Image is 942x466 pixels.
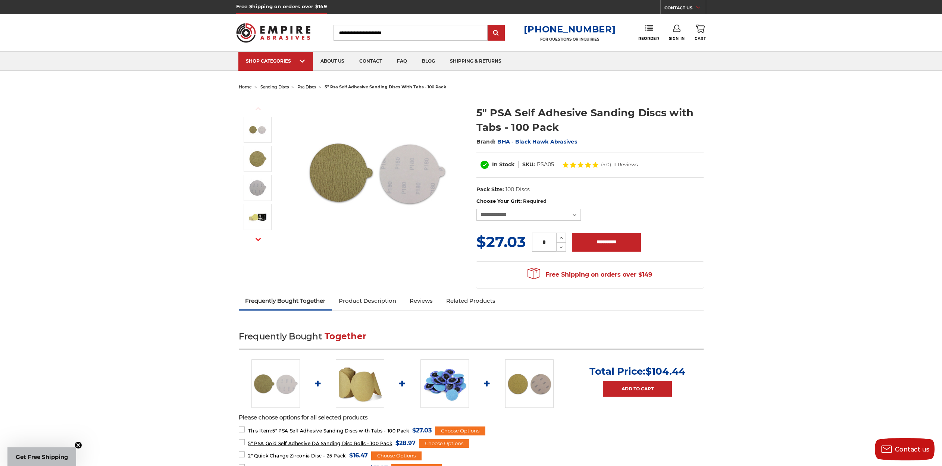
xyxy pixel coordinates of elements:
[695,36,706,41] span: Cart
[489,26,504,41] input: Submit
[248,208,267,226] img: Black Hawk Abrasives 5 inch Gold PSA Sanding Discs
[528,267,652,282] span: Free Shipping on orders over $149
[412,425,432,435] span: $27.03
[638,25,659,41] a: Reorder
[248,120,267,139] img: 5 inch PSA Disc
[249,101,267,117] button: Previous
[313,52,352,71] a: about us
[248,428,272,434] strong: This Item:
[476,198,704,205] label: Choose Your Grit:
[251,359,300,408] img: 5 inch PSA Disc
[522,161,535,169] dt: SKU:
[524,24,616,35] a: [PHONE_NUMBER]
[239,293,332,309] a: Frequently Bought Together
[523,198,547,204] small: Required
[476,106,704,135] h1: 5" PSA Self Adhesive Sanding Discs with Tabs - 100 Pack
[239,331,322,341] span: Frequently Bought
[248,441,392,446] span: 5" PSA Gold Self Adhesive DA Sanding Disc Rolls - 100 Pack
[613,162,638,167] span: 11 Reviews
[403,293,439,309] a: Reviews
[537,161,554,169] dd: PSA05
[246,58,306,64] div: SHOP CATEGORIES
[16,453,68,460] span: Get Free Shipping
[349,450,368,460] span: $16.47
[476,138,496,145] span: Brand:
[303,98,452,247] img: 5 inch PSA Disc
[248,428,409,434] span: 5" PSA Self Adhesive Sanding Discs with Tabs - 100 Pack
[352,52,389,71] a: contact
[75,441,82,449] button: Close teaser
[669,36,685,41] span: Sign In
[589,365,685,377] p: Total Price:
[395,438,416,448] span: $28.97
[414,52,442,71] a: blog
[248,149,267,168] img: 5" DA Sanding Discs with tab
[332,293,403,309] a: Product Description
[492,161,514,168] span: In Stock
[371,451,422,460] div: Choose Options
[239,84,252,89] a: home
[389,52,414,71] a: faq
[260,84,289,89] a: sanding discs
[638,36,659,41] span: Reorder
[476,186,504,193] dt: Pack Size:
[236,18,311,47] img: Empire Abrasives
[524,37,616,42] p: FOR QUESTIONS OR INQUIRIES
[435,426,485,435] div: Choose Options
[248,179,267,197] img: 5 inch sticky backed sanding disc
[297,84,316,89] a: psa discs
[601,162,611,167] span: (5.0)
[476,233,526,251] span: $27.03
[439,293,502,309] a: Related Products
[442,52,509,71] a: shipping & returns
[249,232,267,248] button: Next
[895,446,930,453] span: Contact us
[506,186,530,193] dd: 100 Discs
[325,84,446,89] span: 5" psa self adhesive sanding discs with tabs - 100 pack
[497,138,577,145] a: BHA - Black Hawk Abrasives
[645,365,685,377] span: $104.44
[419,439,469,448] div: Choose Options
[239,413,704,422] p: Please choose options for all selected products
[325,331,366,341] span: Together
[603,381,672,397] a: Add to Cart
[7,447,76,466] div: Get Free ShippingClose teaser
[875,438,935,460] button: Contact us
[248,453,345,459] span: 2" Quick Change Zirconia Disc - 25 Pack
[664,4,706,14] a: CONTACT US
[695,25,706,41] a: Cart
